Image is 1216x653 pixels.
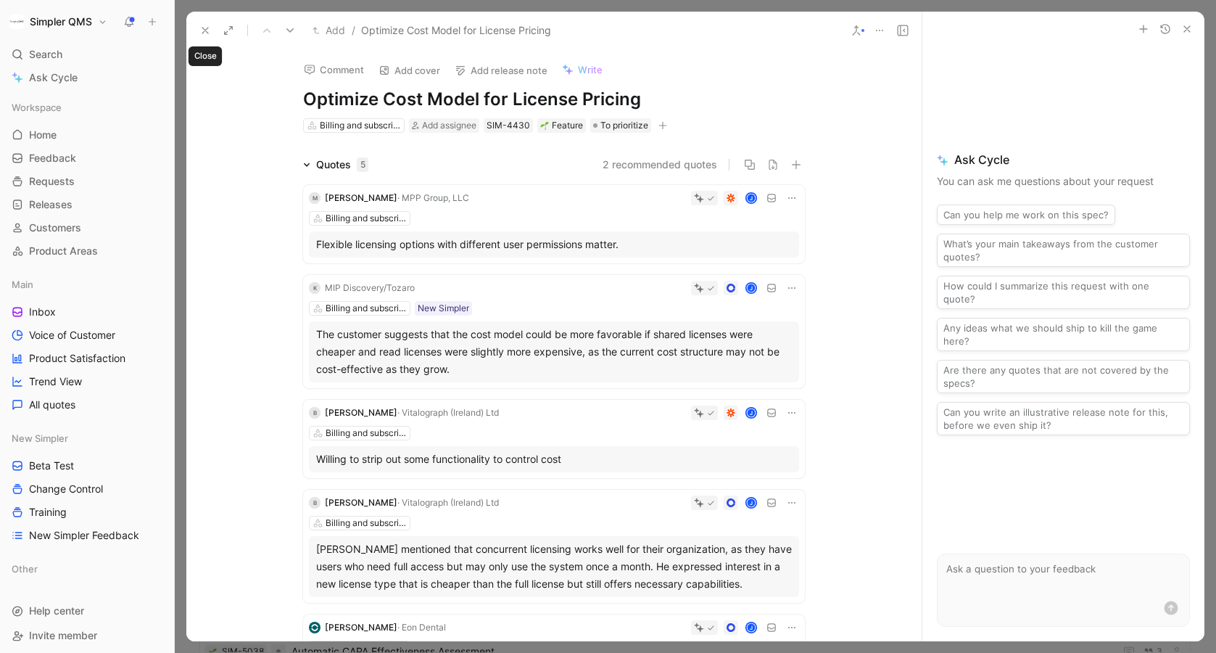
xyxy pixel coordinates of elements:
[29,604,84,617] span: Help center
[937,151,1190,168] span: Ask Cycle
[325,407,397,418] span: [PERSON_NAME]
[29,46,62,63] span: Search
[357,157,368,172] div: 5
[540,121,549,130] img: 🌱
[12,431,68,445] span: New Simpler
[316,156,368,173] div: Quotes
[309,192,320,204] div: M
[325,192,397,203] span: [PERSON_NAME]
[325,281,415,295] div: MIP Discovery/Tozaro
[326,211,407,226] div: Billing and subscription management
[29,629,97,641] span: Invite member
[747,284,756,293] div: J
[316,541,792,593] div: [PERSON_NAME] mentioned that concurrent licensing works well for their organization, as they have...
[937,318,1190,351] button: Any ideas what we should ship to kill the game here?
[937,276,1190,309] button: How could I summarize this request with one quote?
[6,44,168,65] div: Search
[6,478,168,500] a: Change Control
[148,351,162,366] button: View actions
[303,88,805,111] h1: Optimize Cost Model for License Pricing
[372,60,447,81] button: Add cover
[309,407,320,419] div: B
[297,59,371,80] button: Comment
[12,100,62,115] span: Workspace
[418,301,469,316] div: New Simpler
[6,124,168,146] a: Home
[309,22,349,39] button: Add
[320,118,401,133] div: Billing and subscription management
[12,277,33,292] span: Main
[29,151,76,165] span: Feedback
[29,305,56,319] span: Inbox
[297,156,374,173] div: Quotes5
[600,118,648,133] span: To prioritize
[487,118,530,133] div: SIM-4430
[316,451,792,468] div: Willing to strip out some functionality to control cost
[29,128,57,142] span: Home
[29,244,98,258] span: Product Areas
[6,194,168,215] a: Releases
[6,625,168,646] div: Invite member
[448,60,554,81] button: Add release note
[325,622,397,633] span: [PERSON_NAME]
[6,12,111,32] button: Simpler QMSSimpler QMS
[6,371,168,393] a: Trend View
[6,301,168,323] a: Inbox
[29,197,73,212] span: Releases
[6,171,168,192] a: Requests
[326,301,407,316] div: Billing and subscription management
[326,426,407,440] div: Billing and subscription management
[397,497,499,508] span: · Vitalograph (Ireland) Ltd
[747,623,756,633] div: J
[148,528,162,543] button: View actions
[6,217,168,239] a: Customers
[397,407,499,418] span: · Vitalograph (Ireland) Ltd
[397,192,469,203] span: · MPP Group, LLC
[29,398,75,412] span: All quotes
[397,622,446,633] span: · Eon Dental
[309,497,320,509] div: B
[6,348,168,369] a: Product Satisfaction
[555,59,609,80] button: Write
[316,236,792,253] div: Flexible licensing options with different user permissions matter.
[148,398,162,412] button: View actions
[937,360,1190,393] button: Are there any quotes that are not covered by the specs?
[6,455,168,477] a: Beta Test
[30,15,92,28] h1: Simpler QMS
[6,427,168,546] div: New SimplerBeta TestChange ControlTrainingNew Simpler Feedback
[6,525,168,546] a: New Simpler Feedback
[6,558,168,584] div: Other
[148,374,162,389] button: View actions
[29,505,67,519] span: Training
[326,516,407,530] div: Billing and subscription management
[6,501,168,523] a: Training
[29,221,81,235] span: Customers
[537,118,586,133] div: 🌱Feature
[148,482,162,496] button: View actions
[29,69,78,86] span: Ask Cycle
[29,328,115,342] span: Voice of Customer
[29,459,74,473] span: Beta Test
[6,394,168,416] a: All quotes
[937,234,1190,267] button: What’s your main takeaways from the customer quotes?
[747,498,756,508] div: J
[148,328,162,342] button: View actions
[6,324,168,346] a: Voice of Customer
[747,408,756,418] div: J
[6,274,168,416] div: MainInboxVoice of CustomerProduct SatisfactionTrend ViewAll quotes
[148,305,162,319] button: View actions
[9,15,24,29] img: Simpler QMS
[29,351,125,366] span: Product Satisfaction
[189,46,222,66] div: Close
[540,118,583,133] div: Feature
[309,282,320,294] div: K
[937,173,1190,190] p: You can ask me questions about your request
[6,558,168,580] div: Other
[6,147,168,169] a: Feedback
[747,194,756,203] div: J
[6,67,168,89] a: Ask Cycle
[6,274,168,295] div: Main
[29,528,139,543] span: New Simpler Feedback
[29,374,82,389] span: Trend View
[578,63,603,76] span: Write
